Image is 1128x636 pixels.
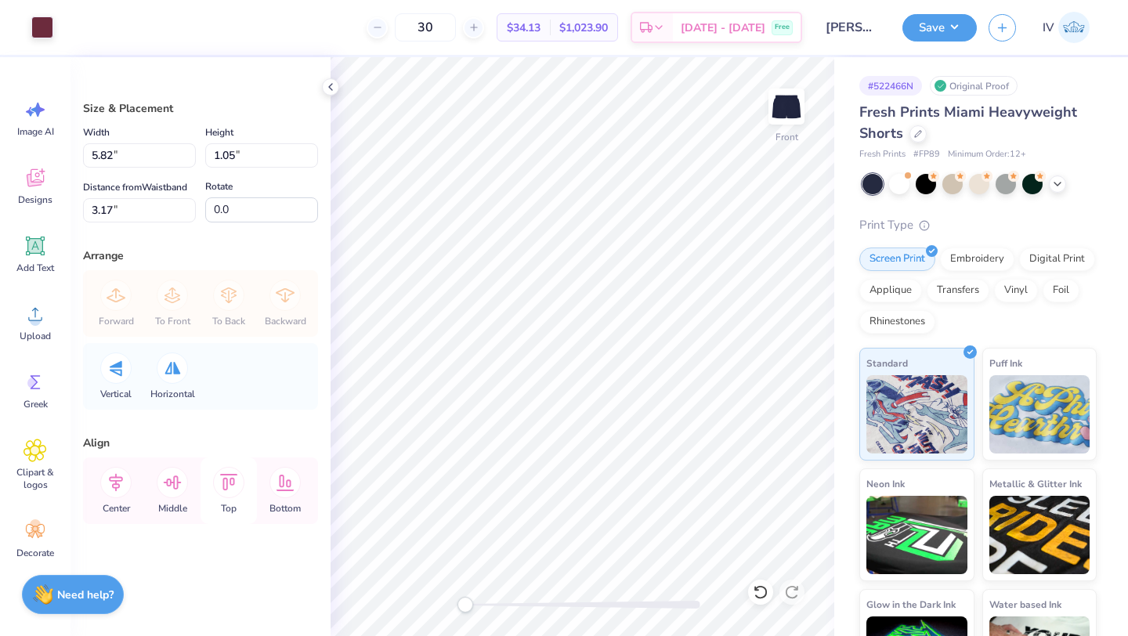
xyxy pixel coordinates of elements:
[103,502,130,515] span: Center
[859,310,935,334] div: Rhinestones
[205,123,233,142] label: Height
[775,130,798,144] div: Front
[457,597,473,613] div: Accessibility label
[859,76,922,96] div: # 522466N
[866,355,908,371] span: Standard
[859,248,935,271] div: Screen Print
[866,596,956,613] span: Glow in the Dark Ink
[948,148,1026,161] span: Minimum Order: 12 +
[150,388,195,400] span: Horizontal
[17,125,54,138] span: Image AI
[221,502,237,515] span: Top
[859,216,1097,234] div: Print Type
[57,587,114,602] strong: Need help?
[23,398,48,410] span: Greek
[989,355,1022,371] span: Puff Ink
[771,91,802,122] img: Front
[1036,12,1097,43] a: IV
[16,262,54,274] span: Add Text
[994,279,1038,302] div: Vinyl
[859,279,922,302] div: Applique
[83,178,187,197] label: Distance from Waistband
[83,248,318,264] div: Arrange
[1058,12,1090,43] img: Isha Veturkar
[16,547,54,559] span: Decorate
[940,248,1014,271] div: Embroidery
[913,148,940,161] span: # FP89
[866,496,967,574] img: Neon Ink
[930,76,1018,96] div: Original Proof
[902,14,977,42] button: Save
[1019,248,1095,271] div: Digital Print
[83,100,318,117] div: Size & Placement
[507,20,540,36] span: $34.13
[395,13,456,42] input: – –
[1043,19,1054,37] span: IV
[989,375,1090,454] img: Puff Ink
[775,22,790,33] span: Free
[269,502,301,515] span: Bottom
[681,20,765,36] span: [DATE] - [DATE]
[866,475,905,492] span: Neon Ink
[100,388,132,400] span: Vertical
[18,193,52,206] span: Designs
[989,475,1082,492] span: Metallic & Glitter Ink
[158,502,187,515] span: Middle
[989,596,1061,613] span: Water based Ink
[859,148,906,161] span: Fresh Prints
[866,375,967,454] img: Standard
[814,12,891,43] input: Untitled Design
[559,20,608,36] span: $1,023.90
[83,435,318,451] div: Align
[205,177,233,196] label: Rotate
[1043,279,1079,302] div: Foil
[20,330,51,342] span: Upload
[859,103,1077,143] span: Fresh Prints Miami Heavyweight Shorts
[83,123,110,142] label: Width
[927,279,989,302] div: Transfers
[989,496,1090,574] img: Metallic & Glitter Ink
[9,466,61,491] span: Clipart & logos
